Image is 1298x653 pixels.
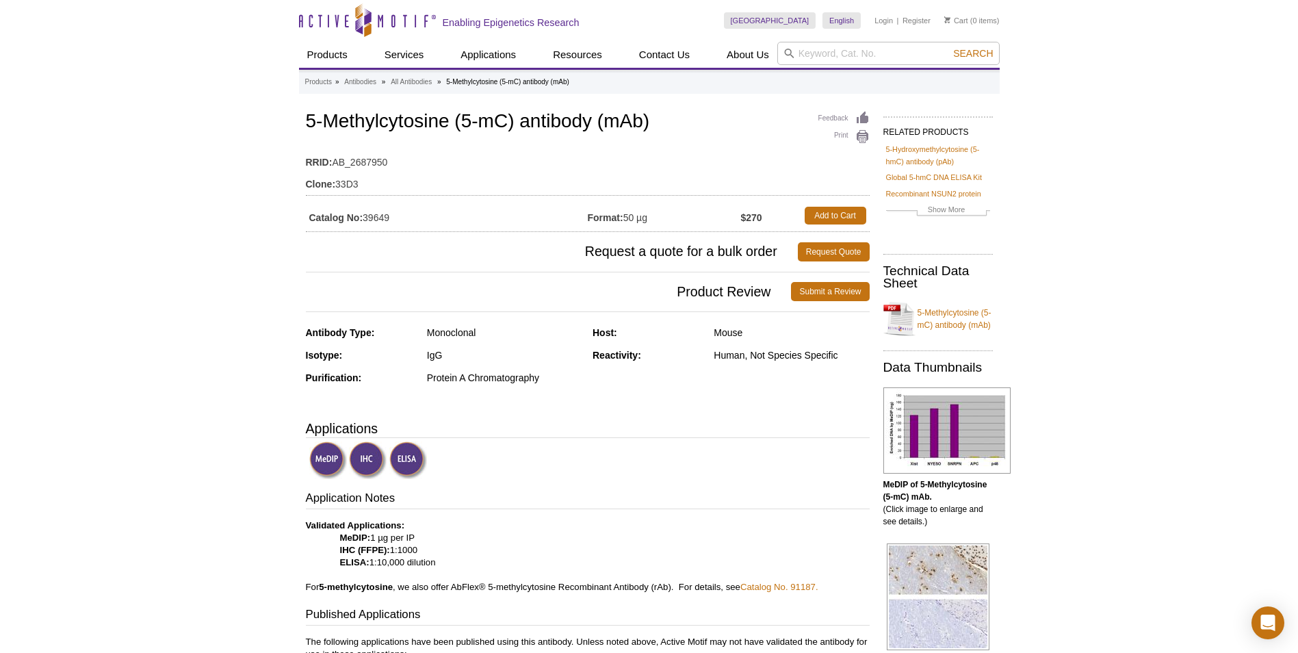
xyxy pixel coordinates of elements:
[777,42,1000,65] input: Keyword, Cat. No.
[306,490,870,509] h3: Application Notes
[805,207,866,225] a: Add to Cart
[593,327,617,338] strong: Host:
[883,480,987,502] b: MeDIP of 5-Methylcytosine (5-mC) mAb.
[818,111,870,126] a: Feedback
[349,441,387,479] img: Immunohistochemistry Validated
[306,111,870,134] h1: 5-Methylcytosine (5-mC) antibody (mAb)
[299,42,356,68] a: Products
[886,171,982,183] a: Global 5-hmC DNA ELISA Kit
[306,372,362,383] strong: Purification:
[427,372,582,384] div: Protein A Chromatography
[306,606,870,626] h3: Published Applications
[883,298,993,340] a: 5-Methylcytosine (5-mC) antibody (mAb)
[427,326,582,339] div: Monoclonal
[593,350,641,361] strong: Reactivity:
[631,42,698,68] a: Contact Us
[886,143,990,168] a: 5-Hydroxymethylcytosine (5-hmC) antibody (pAb)
[306,178,336,190] strong: Clone:
[949,47,997,60] button: Search
[344,76,376,88] a: Antibodies
[944,16,950,23] img: Your Cart
[306,418,870,439] h3: Applications
[903,16,931,25] a: Register
[309,441,347,479] img: Methyl-DNA Immunoprecipitation Validated
[306,350,343,361] strong: Isotype:
[340,557,369,567] strong: ELISA:
[340,533,371,543] strong: MeDIP:
[588,212,623,224] strong: Format:
[306,520,405,530] b: Validated Applications:
[306,282,792,301] span: Product Review
[718,42,777,68] a: About Us
[437,78,441,86] li: »
[306,148,870,170] td: AB_2687950
[714,349,869,361] div: Human, Not Species Specific
[944,12,1000,29] li: (0 items)
[883,361,993,374] h2: Data Thumbnails
[340,545,390,555] strong: IHC (FFPE):
[588,203,741,228] td: 50 µg
[714,326,869,339] div: Mouse
[306,170,870,192] td: 33D3
[886,203,990,219] a: Show More
[724,12,816,29] a: [GEOGRAPHIC_DATA]
[376,42,432,68] a: Services
[306,327,375,338] strong: Antibody Type:
[391,76,432,88] a: All Antibodies
[389,441,427,479] img: Enzyme-linked Immunosorbent Assay Validated
[874,16,893,25] a: Login
[446,78,569,86] li: 5-Methylcytosine (5-mC) antibody (mAb)
[443,16,580,29] h2: Enabling Epigenetics Research
[883,116,993,141] h2: RELATED PRODUCTS
[887,543,989,650] img: 5-Methylcytosine (5-mC) antibody (mAb) tested by immunohistochemistry.
[305,76,332,88] a: Products
[306,242,798,261] span: Request a quote for a bulk order
[883,265,993,290] h2: Technical Data Sheet
[309,212,363,224] strong: Catalog No:
[1251,606,1284,639] div: Open Intercom Messenger
[382,78,386,86] li: »
[306,156,333,168] strong: RRID:
[319,582,393,592] b: 5-methylcytosine
[545,42,610,68] a: Resources
[335,78,339,86] li: »
[883,478,993,528] p: (Click image to enlarge and see details.)
[740,212,762,224] strong: $270
[306,203,588,228] td: 39649
[883,387,1011,474] img: 5-Methylcytosine (5-mC) antibody (mAb) tested by MeDIP analysis.
[452,42,524,68] a: Applications
[791,282,869,301] a: Submit a Review
[427,349,582,361] div: IgG
[886,188,981,200] a: Recombinant NSUN2 protein
[944,16,968,25] a: Cart
[818,129,870,144] a: Print
[306,520,870,593] p: 1 µg per IP 1:1000 1:10,000 dilution For , we also offer AbFlex® 5-methylcytosine Recombinant Ant...
[798,242,870,261] a: Request Quote
[897,12,899,29] li: |
[822,12,861,29] a: English
[740,582,818,592] a: Catalog No. 91187.
[953,48,993,59] span: Search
